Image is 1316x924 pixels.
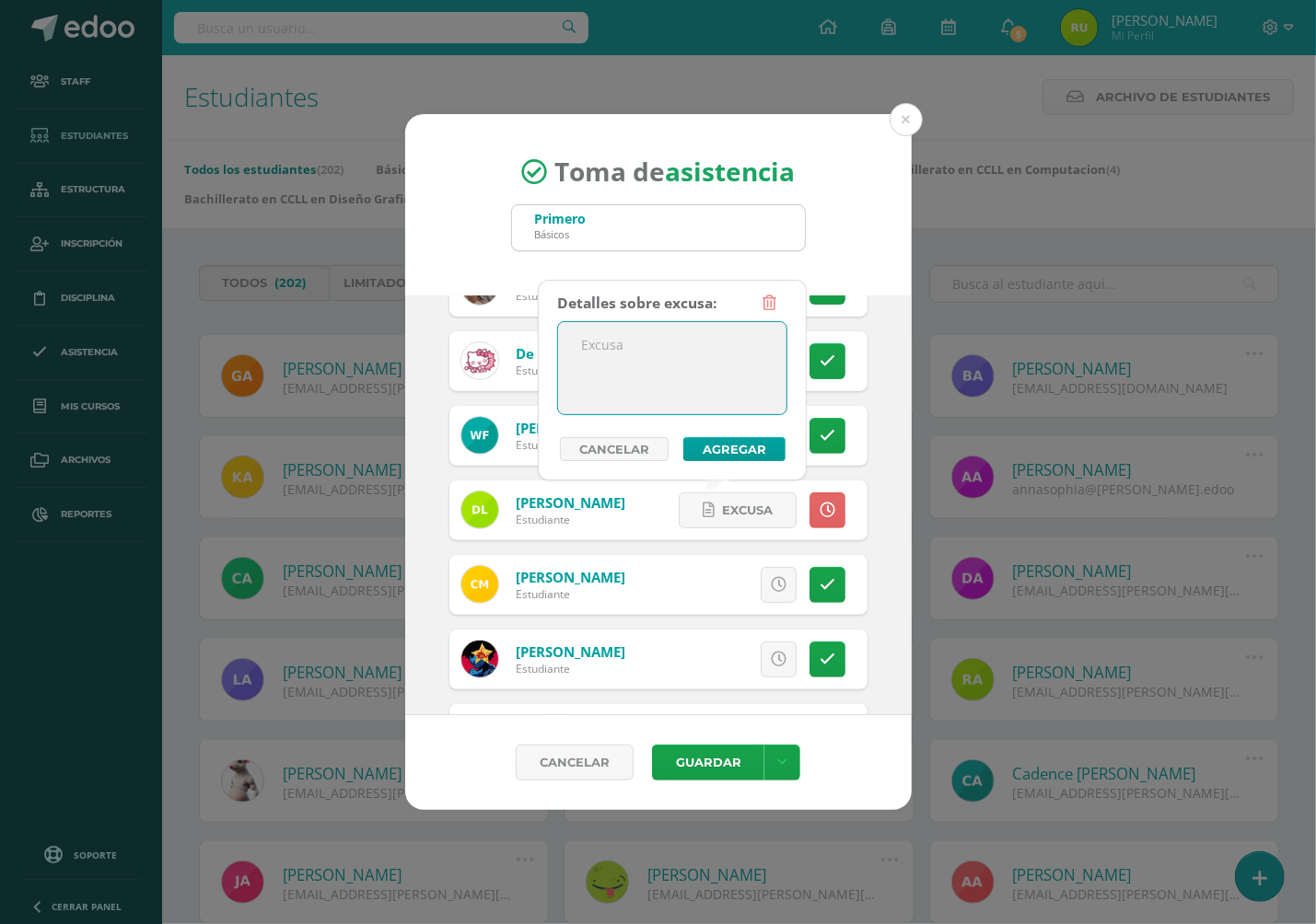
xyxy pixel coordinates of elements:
[516,493,625,512] a: [PERSON_NAME]
[516,568,625,586] a: [PERSON_NAME]
[554,155,795,190] span: Toma de
[516,344,670,363] a: De la, [PERSON_NAME]
[516,512,625,527] div: Estudiante
[560,437,669,461] a: Cancelar
[516,586,625,602] div: Estudiante
[461,417,498,454] img: 2e921a1e4393d7d772a0a19bb0216a8c.png
[512,205,805,250] input: Busca un grado o sección aquí...
[535,210,587,227] div: Primero
[516,288,625,304] div: Estudiante
[679,492,797,528] a: Excusa
[516,437,625,453] div: Estudiante
[890,103,923,136] button: Close (Esc)
[665,155,795,190] strong: asistencia
[461,491,498,528] img: 2d2de41e4089488fbcefd2f2a738092f.png
[461,342,498,379] img: 3bb58f9896be16befe17f6a1ac3dce24.png
[516,642,625,661] a: [PERSON_NAME]
[516,745,634,780] a: Cancelar
[557,285,716,321] div: Detalles sobre excusa:
[461,566,498,603] img: 3cd2757f5bd64c5b29e3d10bd2057e88.png
[652,745,764,780] button: Guardar
[722,493,773,527] span: Excusa
[683,437,786,461] button: Agregar
[461,641,498,677] img: d7f20d99916bdbbb1167171ea69e6a48.png
[516,363,670,378] div: Estudiante
[535,227,587,241] div: Básicos
[516,661,625,676] div: Estudiante
[516,419,625,437] a: [PERSON_NAME]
